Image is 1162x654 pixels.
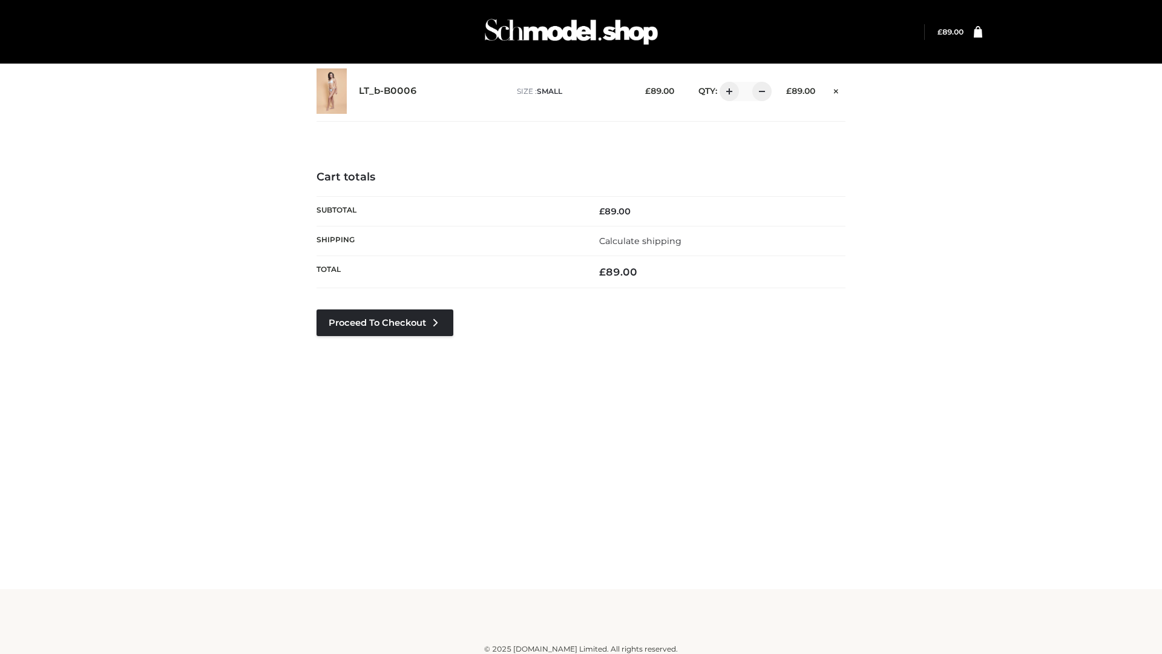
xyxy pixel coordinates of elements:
span: SMALL [537,87,562,96]
bdi: 89.00 [599,266,637,278]
a: Proceed to Checkout [317,309,453,336]
img: Schmodel Admin 964 [481,8,662,56]
bdi: 89.00 [786,86,815,96]
div: QTY: [686,82,767,101]
span: £ [599,206,605,217]
p: size : [517,86,626,97]
a: £89.00 [937,27,963,36]
th: Total [317,256,581,288]
img: LT_b-B0006 - SMALL [317,68,347,114]
span: £ [599,266,606,278]
a: Calculate shipping [599,236,681,246]
th: Subtotal [317,196,581,226]
span: £ [786,86,792,96]
th: Shipping [317,226,581,256]
bdi: 89.00 [937,27,963,36]
span: £ [645,86,651,96]
h4: Cart totals [317,171,845,184]
bdi: 89.00 [599,206,631,217]
a: Remove this item [827,82,845,97]
bdi: 89.00 [645,86,674,96]
span: £ [937,27,942,36]
a: LT_b-B0006 [359,85,417,97]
